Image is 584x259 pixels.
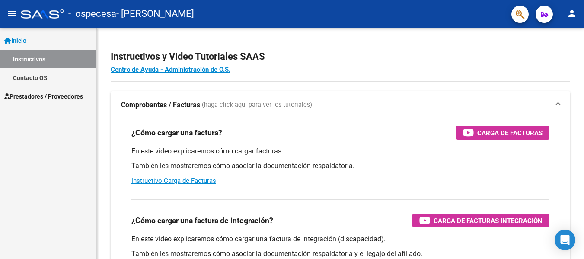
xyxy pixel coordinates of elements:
a: Instructivo Carga de Facturas [131,177,216,185]
h3: ¿Cómo cargar una factura? [131,127,222,139]
span: Carga de Facturas [477,128,543,138]
span: (haga click aquí para ver los tutoriales) [202,100,312,110]
span: - [PERSON_NAME] [116,4,194,23]
p: En este video explicaremos cómo cargar facturas. [131,147,549,156]
mat-expansion-panel-header: Comprobantes / Facturas (haga click aquí para ver los tutoriales) [111,91,570,119]
button: Carga de Facturas [456,126,549,140]
h2: Instructivos y Video Tutoriales SAAS [111,48,570,65]
mat-icon: person [567,8,577,19]
span: - ospecesa [68,4,116,23]
p: También les mostraremos cómo asociar la documentación respaldatoria y el legajo del afiliado. [131,249,549,259]
a: Centro de Ayuda - Administración de O.S. [111,66,230,74]
h3: ¿Cómo cargar una factura de integración? [131,214,273,227]
span: Carga de Facturas Integración [434,215,543,226]
mat-icon: menu [7,8,17,19]
div: Open Intercom Messenger [555,230,575,250]
strong: Comprobantes / Facturas [121,100,200,110]
span: Prestadores / Proveedores [4,92,83,101]
p: También les mostraremos cómo asociar la documentación respaldatoria. [131,161,549,171]
button: Carga de Facturas Integración [412,214,549,227]
span: Inicio [4,36,26,45]
p: En este video explicaremos cómo cargar una factura de integración (discapacidad). [131,234,549,244]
